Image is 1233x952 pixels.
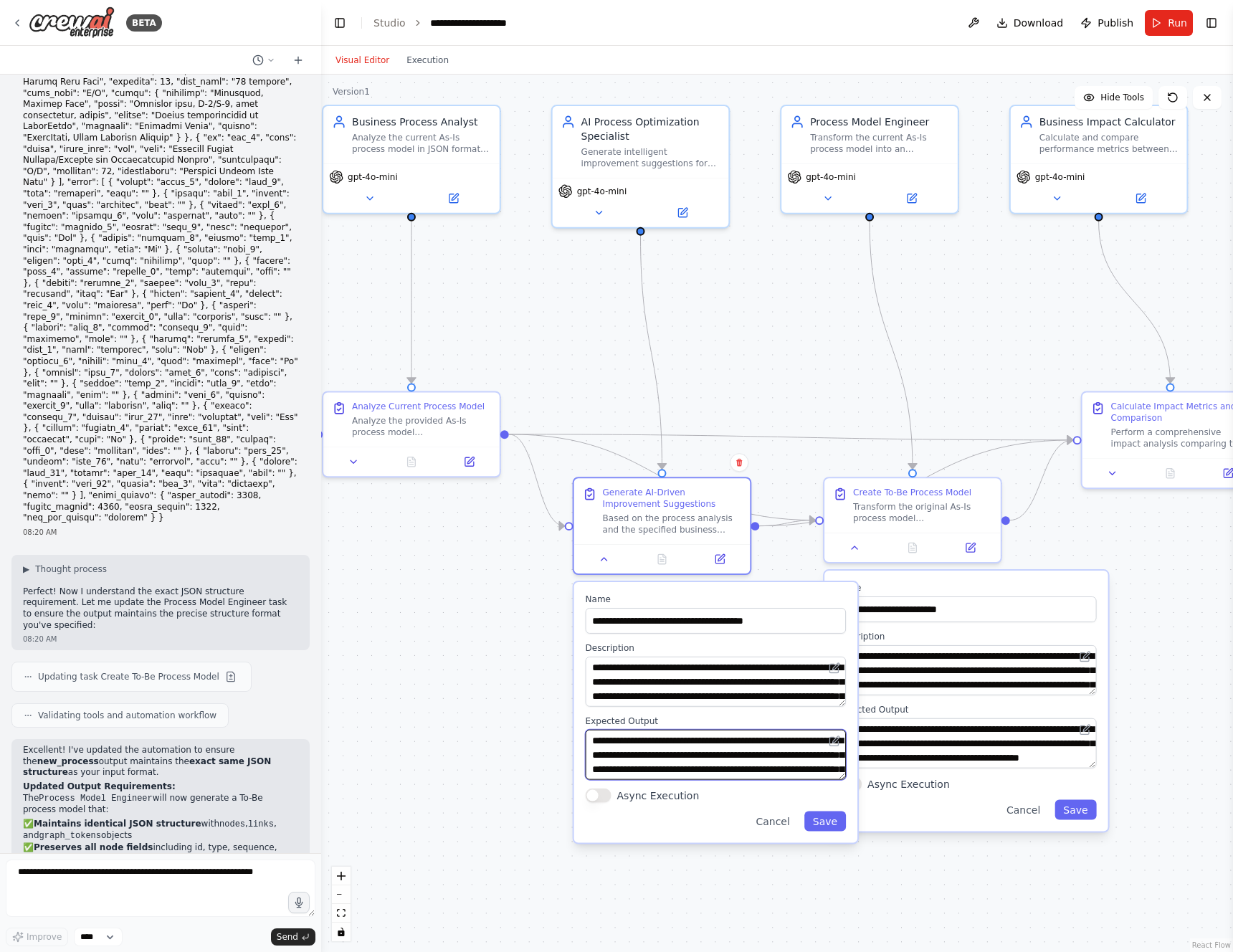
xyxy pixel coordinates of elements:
[1192,941,1231,949] a: React Flow attribution
[747,811,798,832] button: Cancel
[288,892,310,913] button: Click to speak your automation idea
[23,756,271,778] strong: exact same JSON structure
[1098,16,1133,30] span: Publish
[780,105,959,214] div: Process Model EngineerTransform the current As-Is process model into an optimized To-Be model by ...
[444,453,494,470] button: Open in side panel
[23,781,176,791] strong: Updated Output Requirements:
[126,14,162,32] div: BETA
[882,539,943,556] button: No output available
[1010,433,1073,528] g: Edge from 18605e50-f5fa-436b-99b8-5992705f419a to 9d6b777d-9ef4-4c4a-a6d5-8ba07f763a16
[1014,16,1064,30] span: Download
[862,222,920,470] g: Edge from d2985807-b65b-4492-93a7-45eafc1dd2fc to 18605e50-f5fa-436b-99b8-5992705f419a
[38,710,216,721] span: Validating tools and automation workflow
[398,52,457,69] button: Execution
[642,204,723,222] button: Open in side panel
[352,401,485,412] div: Analyze Current Process Model
[509,427,565,533] g: Edge from 7341b6b5-a16e-4dce-ba4f-0d56abd690b4 to ae8ce66a-37bc-42c5-ae8e-4a94fc1338aa
[573,477,752,575] div: Generate AI-Driven Improvement SuggestionsBased on the process analysis and the specified busines...
[332,867,351,941] div: React Flow controls
[6,928,68,946] button: Improve
[23,527,298,538] div: 08:20 AM
[1100,190,1181,207] button: Open in side panel
[634,236,670,470] g: Edge from 2b64cc6b-f546-42af-b3c8-f1a8b21a46ad to ae8ce66a-37bc-42c5-ae8e-4a94fc1338aa
[1140,465,1201,482] button: No output available
[1077,721,1094,738] button: Open in editor
[1075,10,1139,36] button: Publish
[1201,13,1222,33] button: Show right sidebar
[23,563,107,575] button: ▶Thought process
[352,132,491,155] div: Analyze the current As-Is process model in JSON format {current_process} and understand its struc...
[23,819,298,910] p: ✅ with , , and objects ✅ including id, type, sequence, participant, work_time, wait_time, sipoc d...
[810,132,949,155] div: Transform the current As-Is process model into an optimized To-Be model by applying the selected ...
[826,660,843,677] button: Open in editor
[581,146,720,169] div: Generate intelligent improvement suggestions for the business process based on the analysis and t...
[352,115,491,129] div: Business Process Analyst
[577,186,627,197] span: gpt-4o-mini
[35,563,107,575] span: Thought process
[332,923,351,941] button: toggle interactivity
[34,819,201,829] strong: Maintains identical JSON structure
[836,582,1096,594] label: Name
[617,789,700,803] label: Async Execution
[853,487,971,498] div: Create To-Be Process Model
[603,513,742,535] div: Based on the process analysis and the specified business objective {objective}, generate a compre...
[29,6,115,39] img: Logo
[871,190,952,207] button: Open in side panel
[806,171,856,183] span: gpt-4o-mini
[1039,115,1179,129] div: Business Impact Calculator
[373,17,406,29] a: Studio
[23,793,298,816] p: The will now generate a To-Be process model that:
[991,10,1070,36] button: Download
[287,52,310,69] button: Start a new chat
[759,433,1072,533] g: Edge from ae8ce66a-37bc-42c5-ae8e-4a94fc1338aa to 9d6b777d-9ef4-4c4a-a6d5-8ba07f763a16
[332,885,351,904] button: zoom out
[332,904,351,923] button: fit view
[348,171,398,183] span: gpt-4o-mini
[586,594,846,605] label: Name
[586,715,846,727] label: Expected Output
[23,634,298,644] div: 08:20 AM
[836,631,1096,642] label: Description
[551,105,730,229] div: AI Process Optimization SpecialistGenerate intelligent improvement suggestions for the business p...
[1035,171,1085,183] span: gpt-4o-mini
[946,539,995,556] button: Open in side panel
[836,704,1096,715] label: Expected Output
[27,931,62,943] span: Improve
[219,819,245,829] code: nodes
[509,427,1073,447] g: Edge from 7341b6b5-a16e-4dce-ba4f-0d56abd690b4 to 9d6b777d-9ef4-4c4a-a6d5-8ba07f763a16
[332,867,351,885] button: zoom in
[1145,10,1193,36] button: Run
[39,831,101,841] code: graph_tokens
[1009,105,1189,214] div: Business Impact CalculatorCalculate and compare performance metrics between the As-Is and To-Be p...
[373,16,541,30] nav: breadcrumb
[853,501,992,524] div: Transform the original As-Is process model {current_process} into an optimized To-Be process mode...
[404,222,419,384] g: Edge from ec671f23-7644-4be2-a32e-798b26e93170 to 7341b6b5-a16e-4dce-ba4f-0d56abd690b4
[333,86,370,97] div: Version 1
[248,819,274,829] code: links
[23,586,298,631] p: Perfect! Now I understand the exact JSON structure requirement. Let me update the Process Model E...
[1075,86,1153,109] button: Hide Tools
[23,563,29,575] span: ▶
[603,487,742,510] div: Generate AI-Driven Improvement Suggestions
[413,190,494,207] button: Open in side panel
[277,931,298,943] span: Send
[322,105,501,214] div: Business Process AnalystAnalyze the current As-Is process model in JSON format {current_process} ...
[39,794,152,804] code: Process Model Engineer
[247,52,281,69] button: Switch to previous chat
[586,642,846,654] label: Description
[810,115,949,129] div: Process Model Engineer
[804,811,846,832] button: Save
[352,415,491,438] div: Analyze the provided As-Is process model {current_process} in JSON format to understand its struc...
[1055,800,1096,820] button: Save
[1100,92,1144,103] span: Hide Tools
[1077,648,1094,665] button: Open in editor
[826,733,843,750] button: Open in editor
[1039,132,1179,155] div: Calculate and compare performance metrics between the As-Is and To-Be process models, providing d...
[1092,222,1178,384] g: Edge from afb1fb22-227b-4150-93ae-499d63f1a6c9 to 9d6b777d-9ef4-4c4a-a6d5-8ba07f763a16
[23,745,298,779] p: Excellent! I've updated the automation to ensure the output maintains the as your input format.
[381,453,442,470] button: No output available
[632,551,692,568] button: No output available
[695,551,745,568] button: Open in side panel
[37,756,99,766] strong: new_process
[38,671,219,682] span: Updating task Create To-Be Process Model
